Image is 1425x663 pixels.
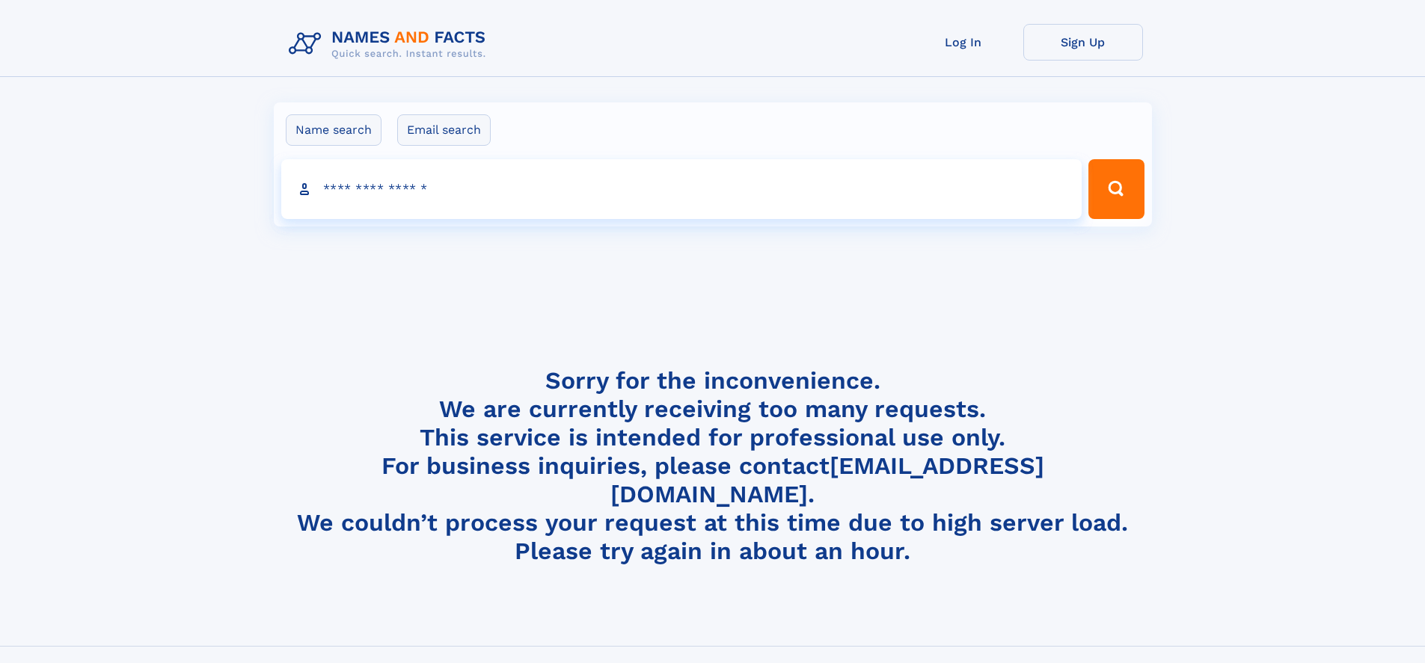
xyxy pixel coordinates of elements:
[397,114,491,146] label: Email search
[1088,159,1144,219] button: Search Button
[283,366,1143,566] h4: Sorry for the inconvenience. We are currently receiving too many requests. This service is intend...
[283,24,498,64] img: Logo Names and Facts
[281,159,1082,219] input: search input
[904,24,1023,61] a: Log In
[1023,24,1143,61] a: Sign Up
[286,114,381,146] label: Name search
[610,451,1044,508] a: [EMAIL_ADDRESS][DOMAIN_NAME]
